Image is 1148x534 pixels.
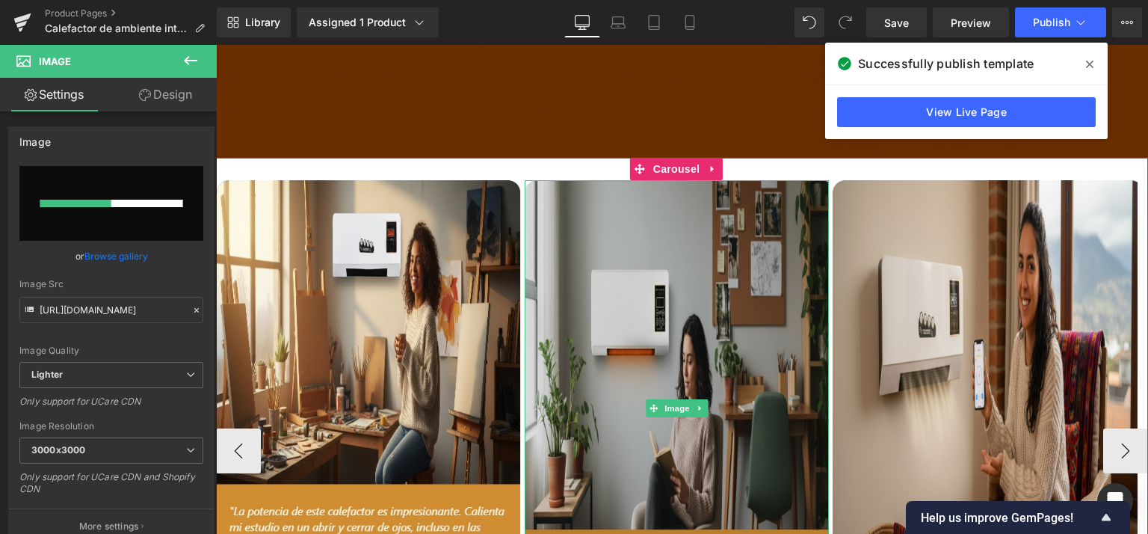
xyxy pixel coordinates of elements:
[1015,7,1106,37] button: Publish
[672,7,708,37] a: Mobile
[84,243,148,269] a: Browse gallery
[31,369,63,380] b: Lighter
[564,7,600,37] a: Desktop
[19,127,51,148] div: Image
[19,279,203,289] div: Image Src
[39,55,71,67] span: Image
[1033,16,1070,28] span: Publish
[600,7,636,37] a: Laptop
[445,355,477,372] span: Image
[858,55,1034,73] span: Successfully publish template
[19,346,203,356] div: Image Quality
[794,7,824,37] button: Undo
[45,22,188,34] span: Calefactor de ambiente inteligente digital
[79,520,139,533] p: More settings
[19,248,203,264] div: or
[19,396,203,417] div: Only support for UCare CDN
[951,15,991,31] span: Preview
[19,471,203,505] div: Only support for UCare CDN and Shopify CDN
[45,7,217,19] a: Product Pages
[837,97,1096,127] a: View Live Page
[921,511,1097,525] span: Help us improve GemPages!
[921,509,1115,527] button: Show survey - Help us improve GemPages!
[19,421,203,432] div: Image Resolution
[433,113,487,135] span: Carousel
[1112,7,1142,37] button: More
[19,297,203,323] input: Link
[636,7,672,37] a: Tablet
[245,16,280,29] span: Library
[476,355,492,372] a: Expand / Collapse
[309,15,427,30] div: Assigned 1 Product
[1097,483,1133,519] div: Open Intercom Messenger
[933,7,1009,37] a: Preview
[830,7,860,37] button: Redo
[217,7,291,37] a: New Library
[884,15,909,31] span: Save
[487,113,507,135] a: Expand / Collapse
[111,78,220,111] a: Design
[31,444,85,455] b: 3000x3000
